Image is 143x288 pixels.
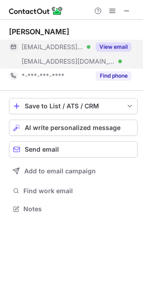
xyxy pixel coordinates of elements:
button: Reveal Button [96,71,131,80]
span: AI write personalized message [25,124,121,131]
img: ContactOut v5.3.10 [9,5,63,16]
span: Notes [23,205,134,213]
button: Reveal Button [96,42,131,51]
button: AI write personalized message [9,120,138,136]
button: Notes [9,203,138,215]
span: [EMAIL_ADDRESS][DOMAIN_NAME] [22,43,84,51]
span: Find work email [23,187,134,195]
button: Find work email [9,185,138,197]
button: Add to email campaign [9,163,138,179]
button: Send email [9,141,138,158]
div: [PERSON_NAME] [9,27,69,36]
div: Save to List / ATS / CRM [25,102,122,110]
span: Add to email campaign [24,167,96,175]
span: [EMAIL_ADDRESS][DOMAIN_NAME] [22,57,115,65]
button: save-profile-one-click [9,98,138,114]
span: Send email [25,146,59,153]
